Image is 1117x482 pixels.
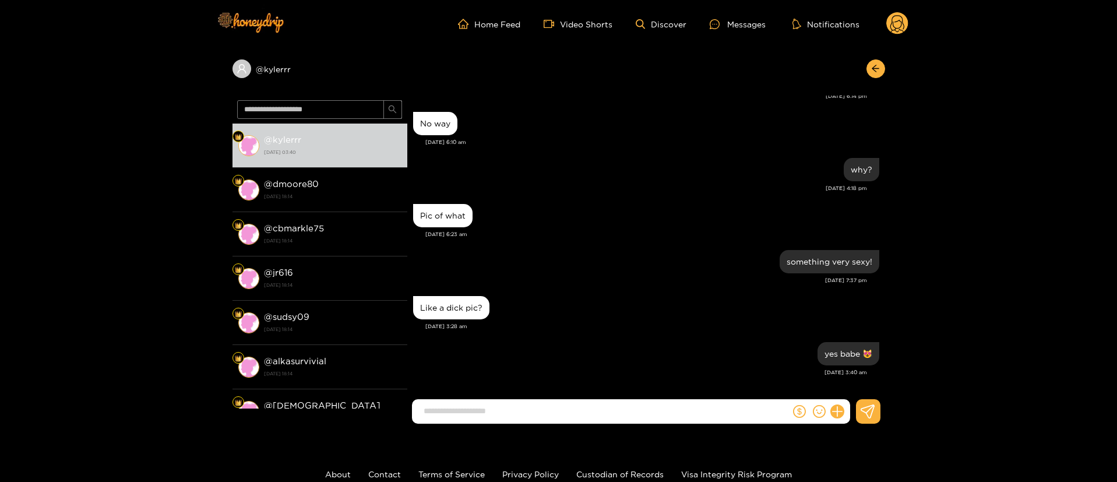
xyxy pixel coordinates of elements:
span: home [458,19,474,29]
span: smile [813,405,826,418]
a: Discover [636,19,686,29]
div: @kylerrr [232,59,407,78]
div: [DATE] 6:23 am [425,230,879,238]
strong: [DATE] 18:14 [264,324,401,335]
div: Messages [710,17,766,31]
a: Contact [368,470,401,479]
button: dollar [791,403,808,420]
div: why? [851,165,872,174]
a: Video Shorts [544,19,612,29]
img: Fan Level [235,399,242,406]
span: video-camera [544,19,560,29]
strong: @ cbmarkle75 [264,223,324,233]
strong: [DATE] 18:14 [264,191,401,202]
a: Home Feed [458,19,520,29]
button: arrow-left [866,59,885,78]
div: yes babe 😻 [824,349,872,358]
img: Fan Level [235,133,242,140]
img: Fan Level [235,355,242,362]
a: Visa Integrity Risk Program [681,470,792,479]
img: conversation [238,268,259,289]
img: Fan Level [235,311,242,318]
button: Notifications [789,18,863,30]
img: conversation [238,135,259,156]
strong: @ [DEMOGRAPHIC_DATA] [264,400,380,410]
strong: @ kylerrr [264,135,301,145]
a: Custodian of Records [576,470,664,479]
a: About [325,470,351,479]
div: Aug. 16, 6:10 am [413,112,457,135]
div: Pic of what [420,211,466,220]
img: conversation [238,401,259,422]
div: Aug. 17, 7:37 pm [780,250,879,273]
img: Fan Level [235,266,242,273]
span: arrow-left [871,64,880,74]
div: [DATE] 3:28 am [425,322,879,330]
img: conversation [238,180,259,200]
img: conversation [238,357,259,378]
span: dollar [793,405,806,418]
div: Aug. 18, 3:40 am [818,342,879,365]
img: conversation [238,312,259,333]
div: Aug. 18, 3:28 am [413,296,489,319]
img: Fan Level [235,178,242,185]
div: Aug. 17, 6:23 am [413,204,473,227]
img: conversation [238,224,259,245]
div: [DATE] 4:18 pm [413,184,867,192]
div: Like a dick pic? [420,303,482,312]
div: [DATE] 3:40 am [413,368,867,377]
a: Terms of Service [418,470,485,479]
strong: [DATE] 18:14 [264,280,401,290]
div: [DATE] 6:14 pm [413,92,867,100]
img: Fan Level [235,222,242,229]
span: user [237,64,247,74]
div: Aug. 16, 4:18 pm [844,158,879,181]
span: search [388,105,397,115]
strong: [DATE] 18:14 [264,235,401,246]
strong: @ dmoore80 [264,179,319,189]
div: [DATE] 7:37 pm [413,276,867,284]
strong: @ sudsy09 [264,312,309,322]
div: [DATE] 6:10 am [425,138,879,146]
div: No way [420,119,450,128]
a: Privacy Policy [502,470,559,479]
button: search [383,100,402,119]
div: something very sexy! [787,257,872,266]
strong: [DATE] 03:40 [264,147,401,157]
strong: [DATE] 18:14 [264,368,401,379]
strong: @ alkasurvivial [264,356,326,366]
strong: @ jr616 [264,268,293,277]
